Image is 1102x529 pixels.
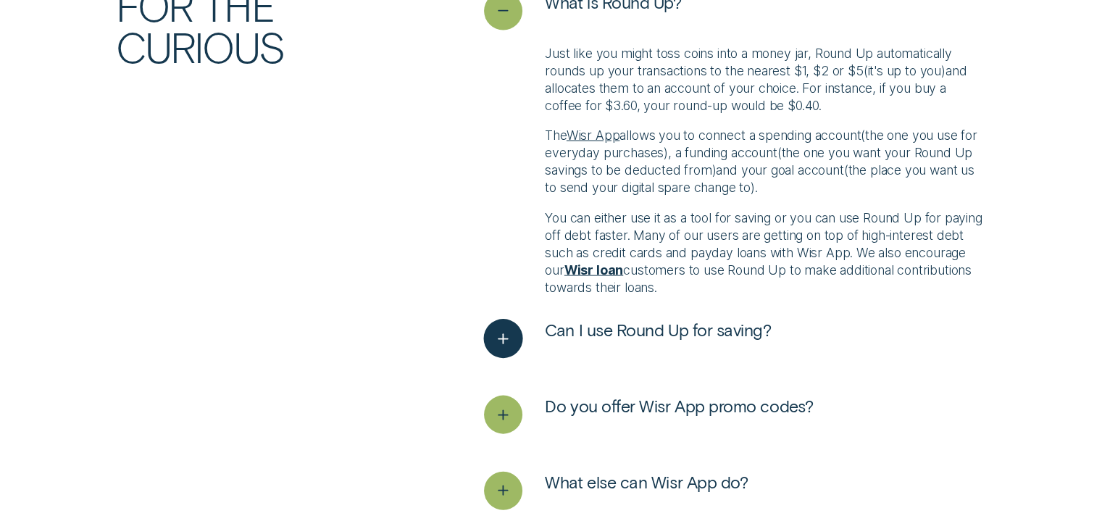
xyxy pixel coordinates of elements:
[564,262,623,278] a: Wisr loan
[844,162,848,178] span: (
[664,145,668,160] span: )
[484,472,748,510] button: See more
[941,63,946,78] span: )
[751,180,755,195] span: )
[545,472,748,493] span: What else can Wisr App do?
[777,145,782,160] span: (
[864,63,868,78] span: (
[484,320,772,358] button: See more
[711,162,716,178] span: )
[545,209,986,296] p: You can either use it as a tool for saving or you can use Round Up for paying off debt faster. Ma...
[567,128,620,143] a: Wisr App
[545,396,813,417] span: Do you offer Wisr App promo codes?
[484,396,814,434] button: See more
[545,320,771,341] span: Can I use Round Up for saving?
[861,128,865,143] span: (
[545,127,986,196] p: The allows you to connect a spending account the one you use for everyday purchases , a funding a...
[545,45,986,114] p: Just like you might toss coins into a money jar, Round Up automatically rounds up your transactio...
